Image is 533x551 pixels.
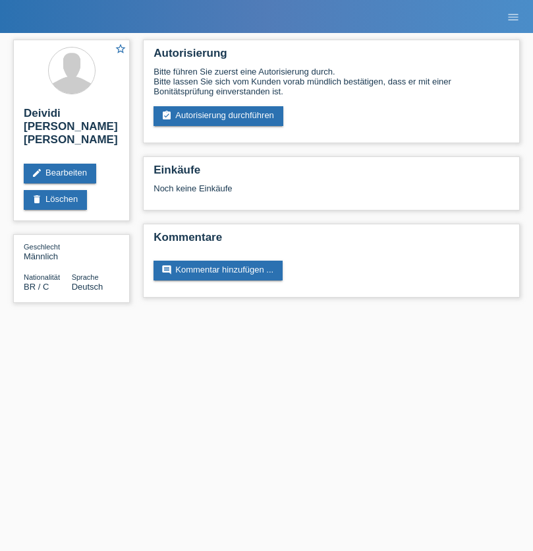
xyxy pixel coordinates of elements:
span: Deutsch [72,282,103,292]
i: assignment_turned_in [161,110,172,121]
span: Sprache [72,273,99,281]
h2: Kommentare [154,231,509,251]
a: assignment_turned_inAutorisierung durchführen [154,106,283,126]
h2: Autorisierung [154,47,509,67]
a: star_border [115,43,126,57]
i: delete [32,194,42,205]
a: deleteLöschen [24,190,87,210]
i: menu [507,11,520,24]
div: Noch keine Einkäufe [154,183,509,203]
span: Nationalität [24,273,60,281]
a: editBearbeiten [24,164,96,183]
a: commentKommentar hinzufügen ... [154,261,283,280]
a: menu [500,13,526,20]
div: Bitte führen Sie zuerst eine Autorisierung durch. Bitte lassen Sie sich vom Kunden vorab mündlich... [154,67,509,96]
span: Geschlecht [24,243,60,251]
i: comment [161,265,172,275]
i: edit [32,168,42,178]
i: star_border [115,43,126,55]
div: Männlich [24,242,72,261]
h2: Deividi [PERSON_NAME] [PERSON_NAME] [24,107,119,153]
h2: Einkäufe [154,164,509,183]
span: Brasilien / C / 03.02.2020 [24,282,49,292]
